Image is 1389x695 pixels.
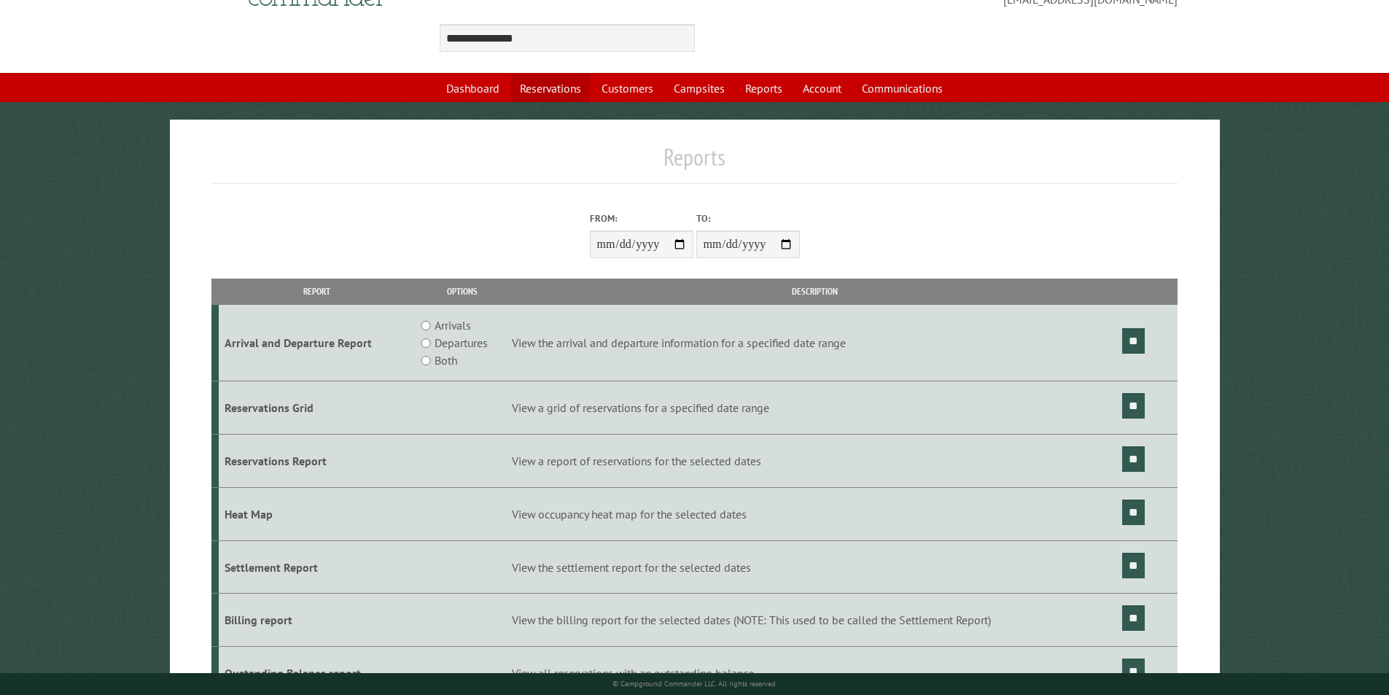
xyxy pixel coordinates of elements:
[853,74,952,102] a: Communications
[794,74,850,102] a: Account
[219,305,415,381] td: Arrival and Departure Report
[414,279,509,304] th: Options
[435,317,471,334] label: Arrivals
[665,74,734,102] a: Campsites
[219,540,415,594] td: Settlement Report
[593,74,662,102] a: Customers
[510,435,1120,488] td: View a report of reservations for the selected dates
[219,279,415,304] th: Report
[510,594,1120,647] td: View the billing report for the selected dates (NOTE: This used to be called the Settlement Report)
[211,143,1178,183] h1: Reports
[435,334,488,352] label: Departures
[219,381,415,435] td: Reservations Grid
[437,74,508,102] a: Dashboard
[510,279,1120,304] th: Description
[510,540,1120,594] td: View the settlement report for the selected dates
[612,679,777,688] small: © Campground Commander LLC. All rights reserved.
[219,435,415,488] td: Reservations Report
[219,487,415,540] td: Heat Map
[510,381,1120,435] td: View a grid of reservations for a specified date range
[590,211,693,225] label: From:
[736,74,791,102] a: Reports
[696,211,800,225] label: To:
[510,305,1120,381] td: View the arrival and departure information for a specified date range
[435,352,457,369] label: Both
[510,487,1120,540] td: View occupancy heat map for the selected dates
[511,74,590,102] a: Reservations
[219,594,415,647] td: Billing report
